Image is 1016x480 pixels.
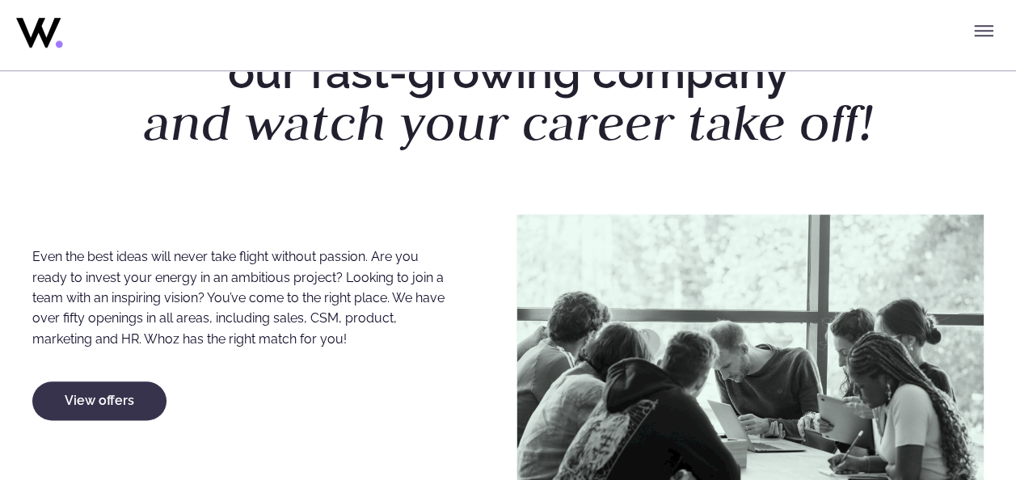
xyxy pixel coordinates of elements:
button: Toggle menu [968,15,1000,47]
p: Even the best ideas will never take flight without passion. Are you ready to invest your energy i... [32,246,453,348]
em: and watch your career take off! [144,90,873,155]
iframe: Chatbot [909,373,993,457]
a: View offers [32,381,167,420]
